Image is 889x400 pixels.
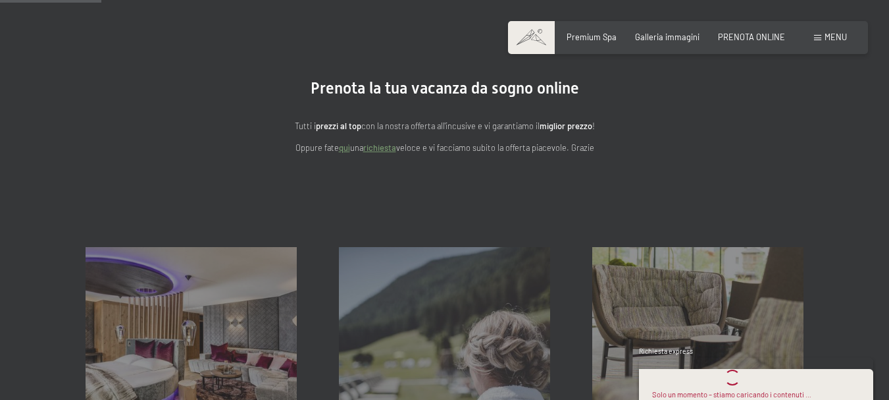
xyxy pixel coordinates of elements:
strong: miglior prezzo [540,121,592,131]
span: Prenota la tua vacanza da sogno online [311,79,579,98]
a: Galleria immagini [635,32,699,42]
a: Premium Spa [567,32,617,42]
p: Tutti i con la nostra offerta all'incusive e vi garantiamo il ! [182,119,708,132]
div: Solo un momento – stiamo caricando i contenuti … [652,389,811,400]
a: quì [339,142,350,153]
a: PRENOTA ONLINE [718,32,785,42]
strong: prezzi al top [316,121,361,131]
a: richiesta [363,142,396,153]
span: Richiesta express [639,347,693,355]
p: Oppure fate una veloce e vi facciamo subito la offerta piacevole. Grazie [182,141,708,154]
span: Menu [825,32,847,42]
